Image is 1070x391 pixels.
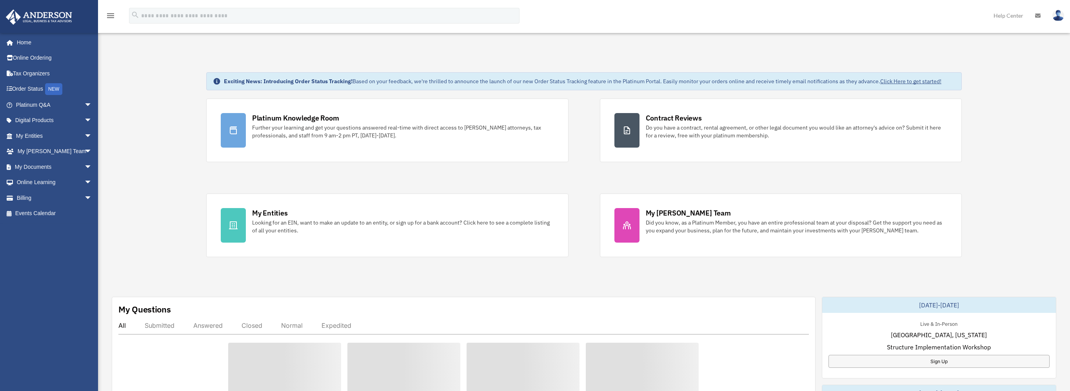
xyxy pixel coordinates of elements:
[600,194,962,257] a: My [PERSON_NAME] Team Did you know, as a Platinum Member, you have an entire professional team at...
[5,50,104,66] a: Online Ordering
[84,128,100,144] span: arrow_drop_down
[1052,10,1064,21] img: User Pic
[646,208,731,218] div: My [PERSON_NAME] Team
[252,219,554,234] div: Looking for an EIN, want to make an update to an entity, or sign up for a bank account? Click her...
[5,159,104,175] a: My Documentsarrow_drop_down
[646,219,948,234] div: Did you know, as a Platinum Member, you have an entire professional team at your disposal? Get th...
[145,322,174,329] div: Submitted
[84,97,100,113] span: arrow_drop_down
[880,78,941,85] a: Click Here to get started!
[131,11,140,19] i: search
[242,322,262,329] div: Closed
[206,194,569,257] a: My Entities Looking for an EIN, want to make an update to an entity, or sign up for a bank accoun...
[5,81,104,97] a: Order StatusNEW
[106,11,115,20] i: menu
[84,113,100,129] span: arrow_drop_down
[224,77,941,85] div: Based on your feedback, we're thrilled to announce the launch of our new Order Status Tracking fe...
[914,319,964,327] div: Live & In-Person
[4,9,74,25] img: Anderson Advisors Platinum Portal
[887,342,991,352] span: Structure Implementation Workshop
[252,113,339,123] div: Platinum Knowledge Room
[193,322,223,329] div: Answered
[84,144,100,160] span: arrow_drop_down
[281,322,303,329] div: Normal
[822,297,1056,313] div: [DATE]-[DATE]
[5,190,104,206] a: Billingarrow_drop_down
[646,124,948,139] div: Do you have a contract, rental agreement, or other legal document you would like an attorney's ad...
[5,128,104,144] a: My Entitiesarrow_drop_down
[118,322,126,329] div: All
[118,303,171,315] div: My Questions
[5,35,100,50] a: Home
[252,124,554,139] div: Further your learning and get your questions answered real-time with direct access to [PERSON_NAM...
[45,83,62,95] div: NEW
[5,206,104,221] a: Events Calendar
[5,97,104,113] a: Platinum Q&Aarrow_drop_down
[891,330,987,340] span: [GEOGRAPHIC_DATA], [US_STATE]
[106,14,115,20] a: menu
[646,113,702,123] div: Contract Reviews
[206,99,569,162] a: Platinum Knowledge Room Further your learning and get your questions answered real-time with dire...
[5,175,104,190] a: Online Learningarrow_drop_down
[5,113,104,128] a: Digital Productsarrow_drop_down
[224,78,352,85] strong: Exciting News: Introducing Order Status Tracking!
[600,99,962,162] a: Contract Reviews Do you have a contract, rental agreement, or other legal document you would like...
[84,190,100,206] span: arrow_drop_down
[252,208,287,218] div: My Entities
[828,355,1050,368] a: Sign Up
[84,175,100,191] span: arrow_drop_down
[5,144,104,159] a: My [PERSON_NAME] Teamarrow_drop_down
[84,159,100,175] span: arrow_drop_down
[5,66,104,81] a: Tax Organizers
[322,322,351,329] div: Expedited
